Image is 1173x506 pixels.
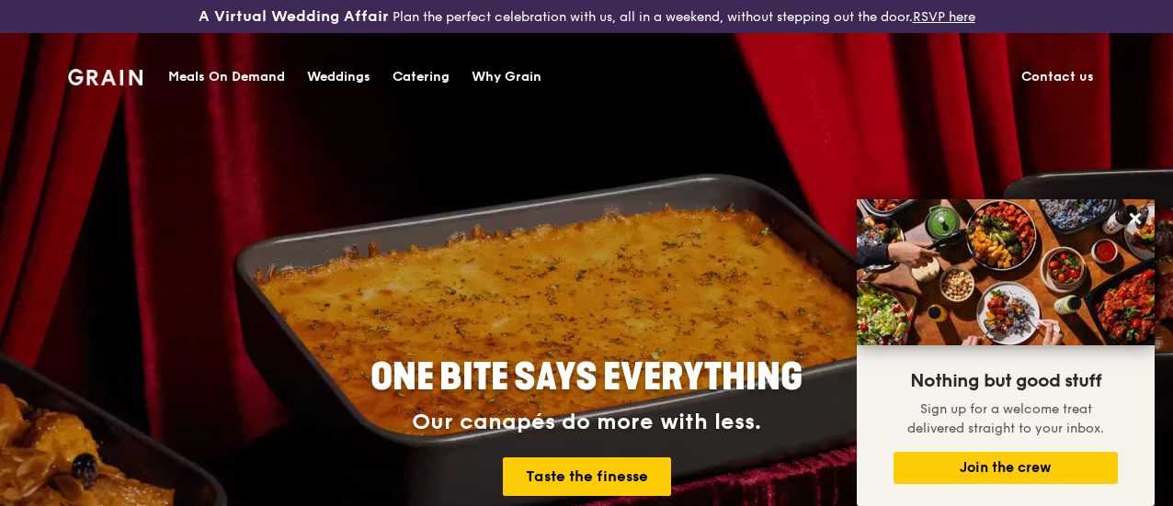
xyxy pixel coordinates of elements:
[68,69,142,85] img: Grain
[393,50,450,105] div: Catering
[461,50,552,105] a: Why Grain
[857,199,1155,345] img: DSC07876-Edit02-Large.jpeg
[503,457,671,496] a: Taste the finesse
[168,50,285,105] div: Meals On Demand
[910,370,1101,392] span: Nothing but good stuff
[1010,50,1105,105] a: Contact us
[196,7,978,26] div: Plan the perfect celebration with us, all in a weekend, without stepping out the door.
[370,355,803,399] span: ONE BITE SAYS EVERYTHING
[907,401,1104,436] span: Sign up for a welcome treat delivered straight to your inbox.
[894,452,1118,484] button: Join the crew
[307,50,370,105] div: Weddings
[199,7,389,26] h3: A Virtual Wedding Affair
[256,410,917,435] div: Our canapés do more with less.
[382,50,461,105] a: Catering
[913,9,975,25] a: RSVP here
[296,50,382,105] a: Weddings
[1121,204,1150,233] button: Close
[68,48,142,103] a: GrainGrain
[472,50,541,105] div: Why Grain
